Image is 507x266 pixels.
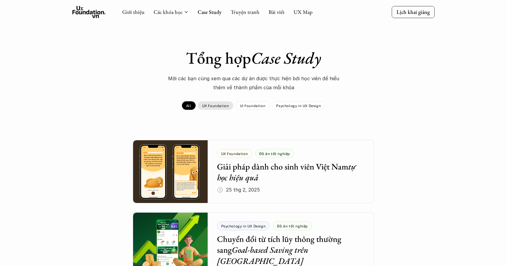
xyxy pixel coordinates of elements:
p: Mời các bạn cùng xem qua các dự án được thực hiện bới học viên để hiểu thêm về thành phẩm của mỗi... [163,74,344,92]
a: Giới thiệu [122,8,145,15]
a: Psychology in UX Design [272,101,325,110]
a: UX FoundationĐồ án tốt nghiệpGiải pháp dành cho sinh viên Việt Namtự học hiệu quả🕔 25 thg 2, 2025 [133,140,374,203]
p: Psychology in UX Design [276,103,321,108]
a: UI Foundation [236,101,270,110]
p: Lịch khai giảng [397,8,430,15]
a: Lịch khai giảng [392,6,435,18]
a: Case Study [198,8,222,15]
a: UX Foundation [198,101,233,110]
a: UX Map [294,8,313,15]
a: Các khóa học [154,8,183,15]
h1: Tổng hợp [148,48,359,68]
p: UI Foundation [240,103,266,108]
p: All [186,103,191,108]
p: UX Foundation [202,103,229,108]
a: Bài viết [269,8,285,15]
em: Case Study [251,47,321,68]
a: Truyện tranh [231,8,260,15]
